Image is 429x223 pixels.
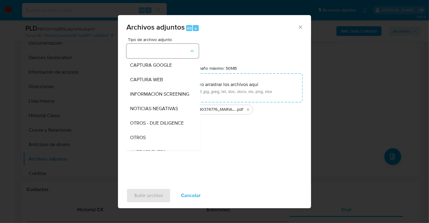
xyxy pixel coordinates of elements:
[130,91,189,97] span: INFORMACIÓN SCREENING
[194,65,237,71] label: Tamaño máximo: 50MB
[195,25,197,31] span: a
[173,188,208,203] button: Cancelar
[236,107,243,113] span: .pdf
[195,107,236,113] span: 1990374776_MARIA [PERSON_NAME] MONTELLANO_AGO25
[130,149,166,155] span: ANTECEDENTES
[130,77,163,83] span: CAPTURA WEB
[130,135,146,141] span: OTROS
[181,189,201,202] span: Cancelar
[126,102,303,114] ul: Archivos seleccionados
[128,37,200,42] span: Tipo de archivo adjunto
[130,106,178,112] span: NOTICIAS NEGATIVAS
[244,106,252,113] button: Eliminar 1990374776_MARIA NATIVIDAD CUEVAS MONTELLANO_AGO25.pdf
[130,120,184,126] span: OTROS - DUE DILIGENCE
[297,24,303,30] button: Cerrar
[126,22,185,32] span: Archivos adjuntos
[187,25,192,31] span: Alt
[130,62,172,68] span: CAPTURA GOOGLE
